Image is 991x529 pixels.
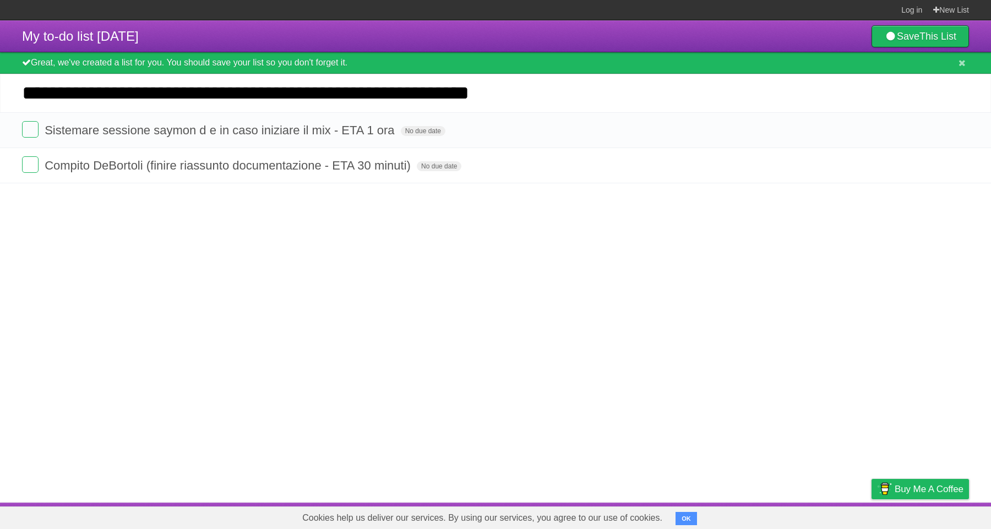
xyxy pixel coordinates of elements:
[900,505,969,526] a: Suggest a feature
[401,126,445,136] span: No due date
[291,507,673,529] span: Cookies help us deliver our services. By using our services, you agree to our use of cookies.
[676,512,697,525] button: OK
[895,479,963,499] span: Buy me a coffee
[22,121,39,138] label: Done
[22,29,139,43] span: My to-do list [DATE]
[761,505,806,526] a: Developers
[820,505,844,526] a: Terms
[22,156,39,173] label: Done
[45,123,397,137] span: Sistemare sessione saymon d e in caso iniziare il mix - ETA 1 ora
[919,31,956,42] b: This List
[417,161,461,171] span: No due date
[45,159,413,172] span: Compito DeBortoli (finire riassunto documentazione - ETA 30 minuti)
[872,25,969,47] a: SaveThis List
[725,505,748,526] a: About
[857,505,886,526] a: Privacy
[877,479,892,498] img: Buy me a coffee
[872,479,969,499] a: Buy me a coffee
